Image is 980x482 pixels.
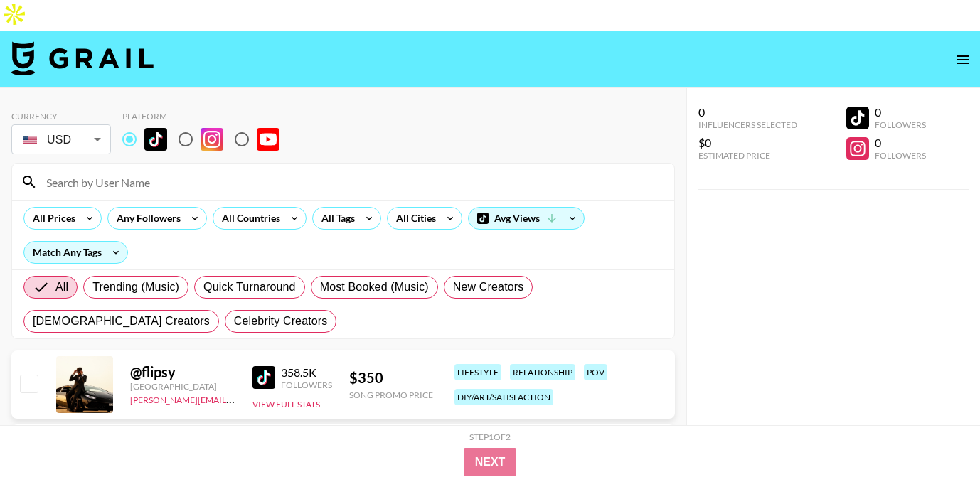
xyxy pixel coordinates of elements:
div: Step 1 of 2 [469,432,511,442]
div: Song Promo Price [349,390,433,400]
span: New Creators [453,279,524,296]
div: relationship [510,364,575,380]
div: Followers [281,380,332,390]
div: Avg Views [469,208,584,229]
div: Platform [122,111,291,122]
img: YouTube [257,128,279,151]
span: Quick Turnaround [203,279,296,296]
span: All [55,279,68,296]
div: All Cities [388,208,439,229]
input: Search by User Name [38,171,666,193]
span: Trending (Music) [92,279,179,296]
div: Estimated Price [698,150,797,161]
div: All Tags [313,208,358,229]
img: TikTok [144,128,167,151]
div: [GEOGRAPHIC_DATA] [130,381,235,392]
button: open drawer [949,45,977,74]
div: Any Followers [108,208,183,229]
div: $0 [698,136,797,150]
div: diy/art/satisfaction [454,389,553,405]
span: Most Booked (Music) [320,279,429,296]
div: Followers [875,119,926,130]
div: Currency [11,111,111,122]
button: View Full Stats [252,399,320,409]
div: 0 [875,105,926,119]
div: USD [14,127,108,152]
iframe: Drift Widget Chat Controller [909,411,963,465]
div: Match Any Tags [24,242,127,263]
div: Influencers Selected [698,119,797,130]
div: lifestyle [454,364,501,380]
img: Instagram [201,128,223,151]
div: 0 [875,136,926,150]
div: pov [584,364,607,380]
span: [DEMOGRAPHIC_DATA] Creators [33,313,210,330]
div: 0 [698,105,797,119]
img: TikTok [252,366,275,389]
div: @ flipsy [130,363,235,381]
div: 358.5K [281,365,332,380]
div: All Prices [24,208,78,229]
span: Celebrity Creators [234,313,328,330]
a: [PERSON_NAME][EMAIL_ADDRESS][DOMAIN_NAME] [130,392,341,405]
div: Followers [875,150,926,161]
button: Next [464,448,517,476]
div: All Countries [213,208,283,229]
div: $ 350 [349,369,433,387]
img: Grail Talent [11,41,154,75]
